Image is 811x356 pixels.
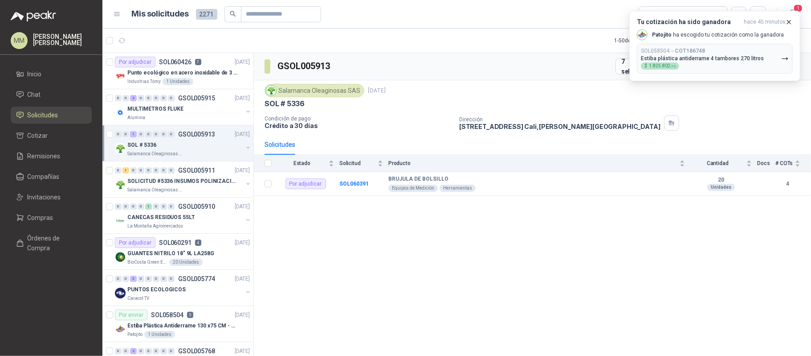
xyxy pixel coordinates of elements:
[690,155,757,172] th: Cantidad
[784,6,800,22] button: 1
[277,59,331,73] h3: GSOL005913
[28,90,41,99] span: Chat
[235,239,250,247] p: [DATE]
[130,203,137,210] div: 0
[339,160,376,166] span: Solicitud
[690,160,745,166] span: Cantidad
[235,58,250,66] p: [DATE]
[277,155,339,172] th: Estado
[122,276,129,282] div: 0
[115,203,122,210] div: 0
[793,4,803,12] span: 1
[28,192,61,202] span: Invitaciones
[138,131,144,137] div: 0
[440,185,476,192] div: Herramientas
[168,167,175,174] div: 0
[127,259,167,266] p: BioCosta Green Energy S.A.S
[127,150,183,157] p: Salamanca Oleaginosas SAS
[127,186,183,194] p: Salamanca Oleaginosas SAS
[11,230,92,257] a: Órdenes de Compra
[127,78,161,85] p: Industrias Tomy
[115,273,252,302] a: 0 0 3 0 0 0 0 0 GSOL005774[DATE] Company LogoPUNTOS ECOLOGICOSCaracol TV
[127,322,238,330] p: Estiba Plástica Antiderrame 130 x75 CM - Capacidad 180-200 Litros
[153,167,159,174] div: 0
[138,348,144,354] div: 0
[235,275,250,283] p: [DATE]
[127,213,195,222] p: CANECAS RESIDUOS 55LT
[235,130,250,139] p: [DATE]
[28,69,42,79] span: Inicio
[130,167,137,174] div: 0
[127,286,186,294] p: PUNTOS ECOLOGICOS
[178,348,215,354] p: GSOL005768
[115,288,126,298] img: Company Logo
[122,131,129,137] div: 0
[388,176,448,183] b: BRUJULA DE BOLSILLO
[115,237,155,248] div: Por adjudicar
[127,223,183,230] p: La Montaña Agromercados
[649,64,676,68] span: 1.825.802
[757,155,775,172] th: Docs
[775,160,793,166] span: # COTs
[644,9,692,19] div: 7 seleccionadas
[138,203,144,210] div: 0
[163,78,193,85] div: 1 Unidades
[115,131,122,137] div: 0
[178,131,215,137] p: GSOL005913
[159,240,192,246] p: SOL060291
[28,233,83,253] span: Órdenes de Compra
[11,127,92,144] a: Cotizar
[145,348,152,354] div: 0
[11,32,28,49] div: MM
[11,11,56,21] img: Logo peakr
[168,276,175,282] div: 0
[266,86,276,95] img: Company Logo
[127,114,145,121] p: Alumina
[637,30,647,40] img: Company Logo
[122,348,129,354] div: 0
[178,276,215,282] p: GSOL005774
[641,48,705,54] p: SOL058504 →
[115,252,126,262] img: Company Logo
[265,116,452,122] p: Condición de pago
[168,95,175,101] div: 0
[153,348,159,354] div: 0
[11,107,92,124] a: Solicitudes
[775,180,800,188] b: 4
[629,11,800,81] button: Tu cotización ha sido ganadorahace 45 minutos Company LogoPatojito ha escogido tu cotización como...
[102,306,253,342] a: Por enviarSOL0585045[DATE] Company LogoEstiba Plástica Antiderrame 130 x75 CM - Capacidad 180-200...
[160,95,167,101] div: 0
[235,311,250,319] p: [DATE]
[127,177,238,186] p: SOLICITUD #5336 INSUMOS POLINIZACIÓN
[195,240,201,246] p: 4
[670,64,676,68] span: ,72
[235,203,250,211] p: [DATE]
[138,276,144,282] div: 0
[160,131,167,137] div: 0
[744,18,786,26] span: hace 45 minutos
[178,95,215,101] p: GSOL005915
[151,312,183,318] p: SOL058504
[153,203,159,210] div: 0
[339,181,369,187] a: SOL060391
[115,165,252,194] a: 0 1 0 0 0 0 0 0 GSOL005911[DATE] Company LogoSOLICITUD #5336 INSUMOS POLINIZACIÓNSalamanca Oleagi...
[388,185,438,192] div: Equipos de Medición
[130,276,137,282] div: 3
[159,59,192,65] p: SOL060426
[144,331,175,338] div: 1 Unidades
[153,276,159,282] div: 0
[11,86,92,103] a: Chat
[707,184,735,191] div: Unidades
[11,148,92,165] a: Remisiones
[652,32,672,38] b: Patojito
[160,167,167,174] div: 0
[115,95,122,101] div: 0
[115,167,122,174] div: 0
[339,155,388,172] th: Solicitud
[33,33,92,46] p: [PERSON_NAME] [PERSON_NAME]
[675,48,705,54] b: COT186748
[127,141,156,149] p: SOL # 5336
[115,71,126,82] img: Company Logo
[102,53,253,89] a: Por adjudicarSOL0604267[DATE] Company LogoPunto ecológico en acero inoxidable de 3 puestos, con c...
[690,177,752,184] b: 20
